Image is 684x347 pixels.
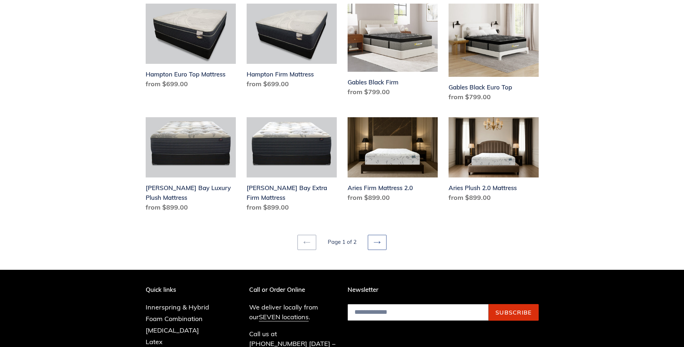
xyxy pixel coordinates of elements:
p: Call or Order Online [249,286,337,293]
input: Email address [348,304,489,321]
a: Innerspring & Hybrid [146,303,209,311]
p: We deliver locally from our . [249,302,337,322]
a: Aries Plush 2.0 Mattress [449,117,539,205]
a: Gables Black Euro Top [449,4,539,105]
span: Subscribe [495,309,532,316]
p: Quick links [146,286,220,293]
a: SEVEN locations [259,313,309,321]
p: Newsletter [348,286,539,293]
a: Hampton Firm Mattress [247,4,337,92]
a: Chadwick Bay Luxury Plush Mattress [146,117,236,215]
a: Latex [146,338,163,346]
li: Page 1 of 2 [318,238,366,246]
a: Aries Firm Mattress 2.0 [348,117,438,205]
button: Subscribe [489,304,539,321]
a: Hampton Euro Top Mattress [146,4,236,92]
a: Foam Combination [146,315,203,323]
a: Gables Black Firm [348,4,438,100]
a: [MEDICAL_DATA] [146,326,199,334]
a: Chadwick Bay Extra Firm Mattress [247,117,337,215]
